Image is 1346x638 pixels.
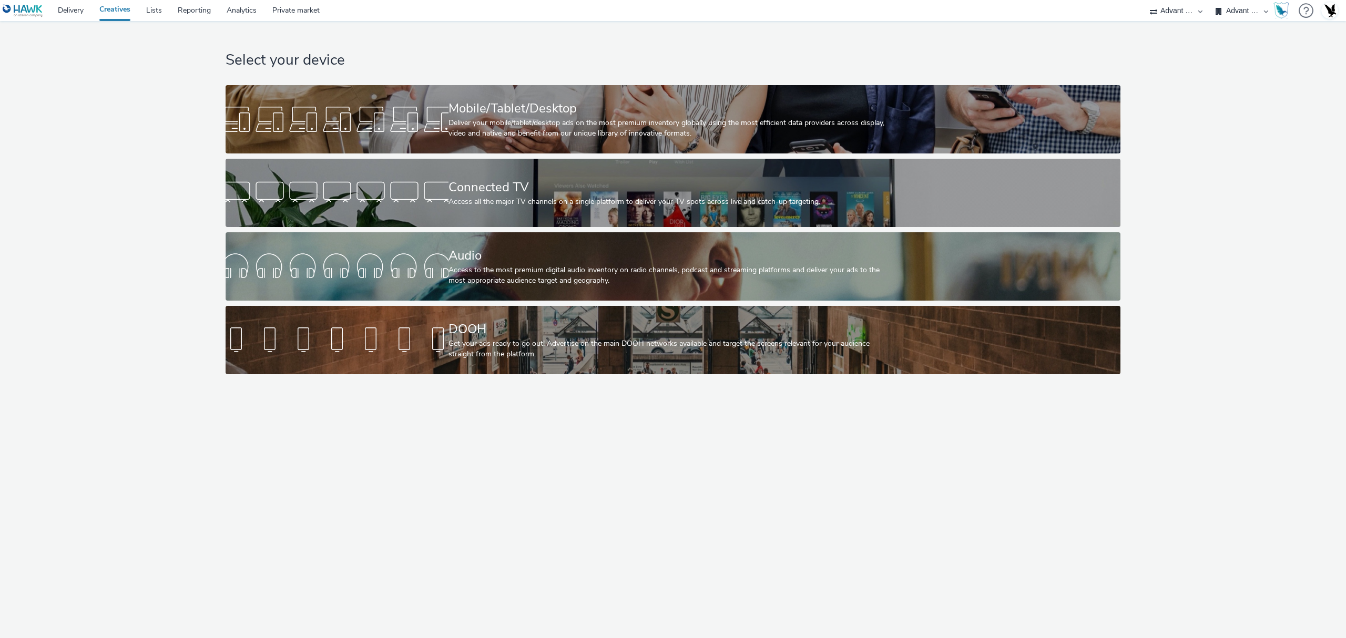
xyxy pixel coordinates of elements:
a: DOOHGet your ads ready to go out! Advertise on the main DOOH networks available and target the sc... [226,306,1120,374]
img: Account UK [1322,3,1338,18]
a: AudioAccess to the most premium digital audio inventory on radio channels, podcast and streaming ... [226,232,1120,301]
a: Hawk Academy [1273,2,1293,19]
div: Deliver your mobile/tablet/desktop ads on the most premium inventory globally using the most effi... [448,118,894,139]
img: Hawk Academy [1273,2,1289,19]
a: Mobile/Tablet/DesktopDeliver your mobile/tablet/desktop ads on the most premium inventory globall... [226,85,1120,153]
div: Connected TV [448,178,894,197]
div: Mobile/Tablet/Desktop [448,99,894,118]
img: undefined Logo [3,4,43,17]
h1: Select your device [226,50,1120,70]
div: DOOH [448,320,894,338]
div: Get your ads ready to go out! Advertise on the main DOOH networks available and target the screen... [448,338,894,360]
div: Access all the major TV channels on a single platform to deliver your TV spots across live and ca... [448,197,894,207]
div: Access to the most premium digital audio inventory on radio channels, podcast and streaming platf... [448,265,894,286]
a: Connected TVAccess all the major TV channels on a single platform to deliver your TV spots across... [226,159,1120,227]
div: Audio [448,246,894,265]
